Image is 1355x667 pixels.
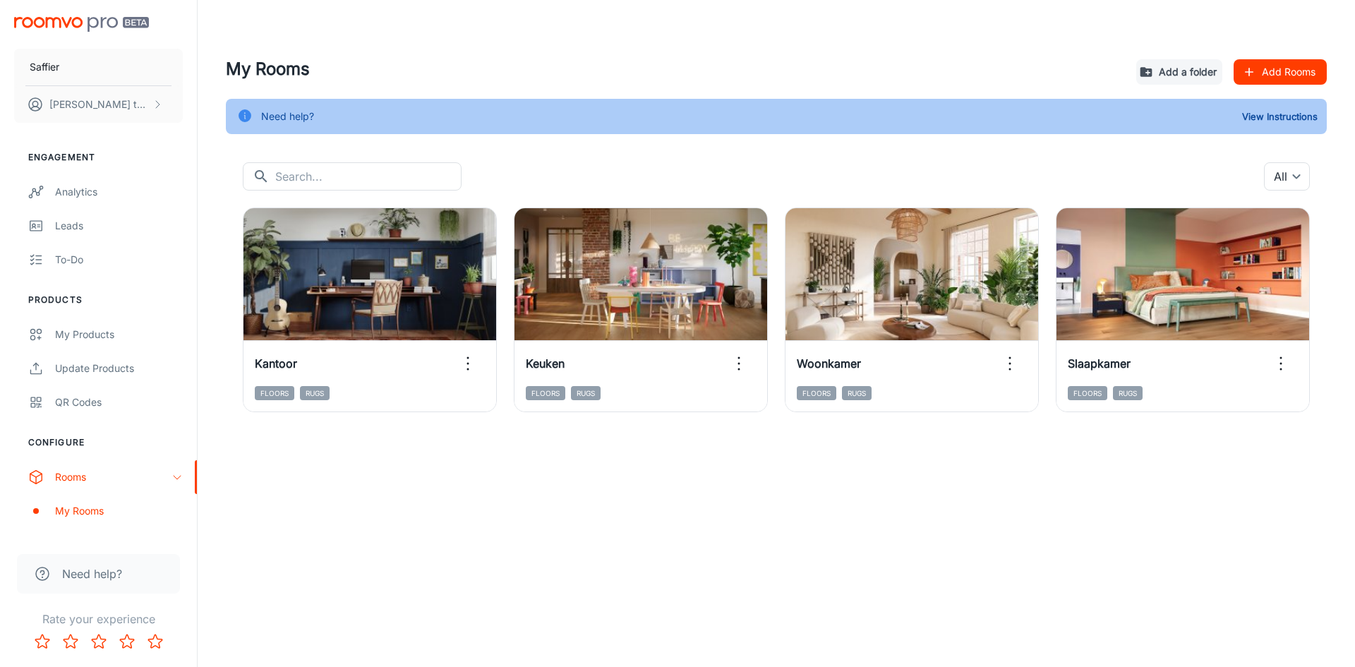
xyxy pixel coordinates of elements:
[526,386,565,400] span: Floors
[55,395,183,410] div: QR Codes
[14,49,183,85] button: Saffier
[255,386,294,400] span: Floors
[55,218,183,234] div: Leads
[55,327,183,342] div: My Products
[1068,386,1107,400] span: Floors
[300,386,330,400] span: Rugs
[1264,162,1310,191] div: All
[1234,59,1327,85] button: Add Rooms
[14,17,149,32] img: Roomvo PRO Beta
[255,355,297,372] h6: Kantoor
[55,361,183,376] div: Update Products
[1068,355,1131,372] h6: Slaapkamer
[14,86,183,123] button: [PERSON_NAME] ten Broeke
[1113,386,1143,400] span: Rugs
[526,355,565,372] h6: Keuken
[55,184,183,200] div: Analytics
[226,56,1125,82] h4: My Rooms
[797,386,836,400] span: Floors
[571,386,601,400] span: Rugs
[797,355,861,372] h6: Woonkamer
[1239,106,1321,127] button: View Instructions
[275,162,462,191] input: Search...
[842,386,872,400] span: Rugs
[261,103,314,130] div: Need help?
[55,252,183,268] div: To-do
[49,97,149,112] p: [PERSON_NAME] ten Broeke
[1136,59,1222,85] button: Add a folder
[30,59,59,75] p: Saffier
[55,469,171,485] div: Rooms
